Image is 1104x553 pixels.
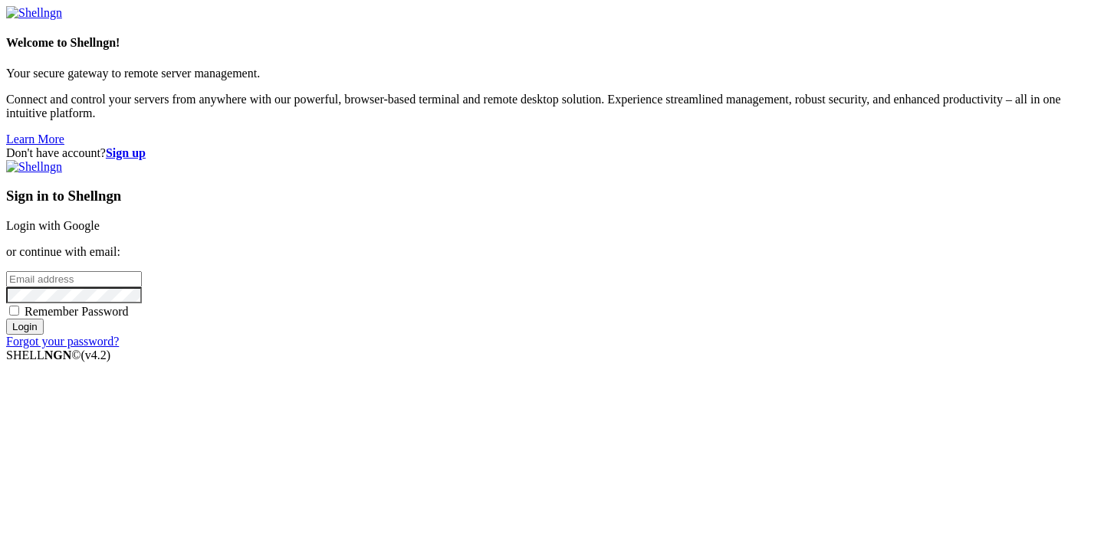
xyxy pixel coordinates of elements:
h4: Welcome to Shellngn! [6,36,1098,50]
a: Sign up [106,146,146,159]
b: NGN [44,348,72,362]
span: 4.2.0 [81,348,111,362]
a: Learn More [6,133,64,146]
span: SHELL © [6,348,110,362]
input: Email address [6,271,142,287]
input: Remember Password [9,306,19,316]
img: Shellngn [6,160,62,174]
div: Don't have account? [6,146,1098,160]
h3: Sign in to Shellngn [6,188,1098,205]
p: Connect and control your servers from anywhere with our powerful, browser-based terminal and remo... [6,93,1098,120]
p: or continue with email: [6,245,1098,259]
input: Login [6,319,44,335]
a: Login with Google [6,219,100,232]
p: Your secure gateway to remote server management. [6,67,1098,80]
a: Forgot your password? [6,335,119,348]
img: Shellngn [6,6,62,20]
span: Remember Password [25,305,129,318]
